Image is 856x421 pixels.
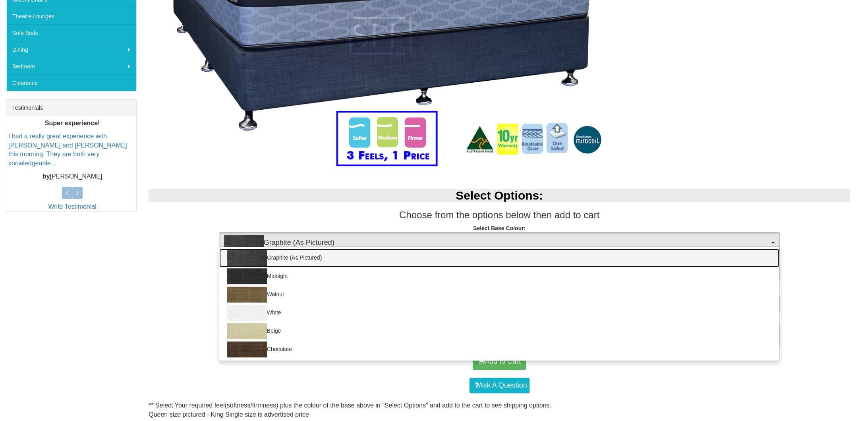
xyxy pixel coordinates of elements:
[6,74,136,91] a: Clearance
[219,285,780,304] a: Walnut
[473,225,526,231] strong: Select Base Colour:
[219,232,780,254] button: Graphite (As Pictured)Graphite (As Pictured)
[227,305,267,321] img: White
[227,268,267,284] img: Midnight
[8,132,127,167] a: I had a really great experience with [PERSON_NAME] and [PERSON_NAME] this morning. They are both ...
[8,172,136,181] p: [PERSON_NAME]
[45,119,100,126] b: Super experience!
[48,203,96,210] a: Write Testimonial
[219,267,780,285] a: Midnight
[6,8,136,24] a: Theatre Lounges
[219,249,780,267] a: Graphite (As Pictured)
[219,322,780,340] a: Beige
[6,100,136,116] div: Testimonials
[43,173,50,180] b: by
[6,24,136,41] a: Sofa Beds
[227,323,267,339] img: Beige
[219,304,780,322] a: White
[470,378,529,394] a: Ask A Question
[227,250,267,266] img: Graphite (As Pictured)
[6,41,136,58] a: Dining
[473,354,526,370] button: Add to Cart
[6,58,136,74] a: Bedroom
[149,210,850,220] h3: Choose from the options below then add to cart
[219,340,780,359] a: Chocolate
[227,287,267,303] img: Walnut
[224,235,264,251] img: Graphite (As Pictured)
[227,341,267,357] img: Chocolate
[456,189,543,202] b: Select Options:
[224,235,770,251] span: Graphite (As Pictured)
